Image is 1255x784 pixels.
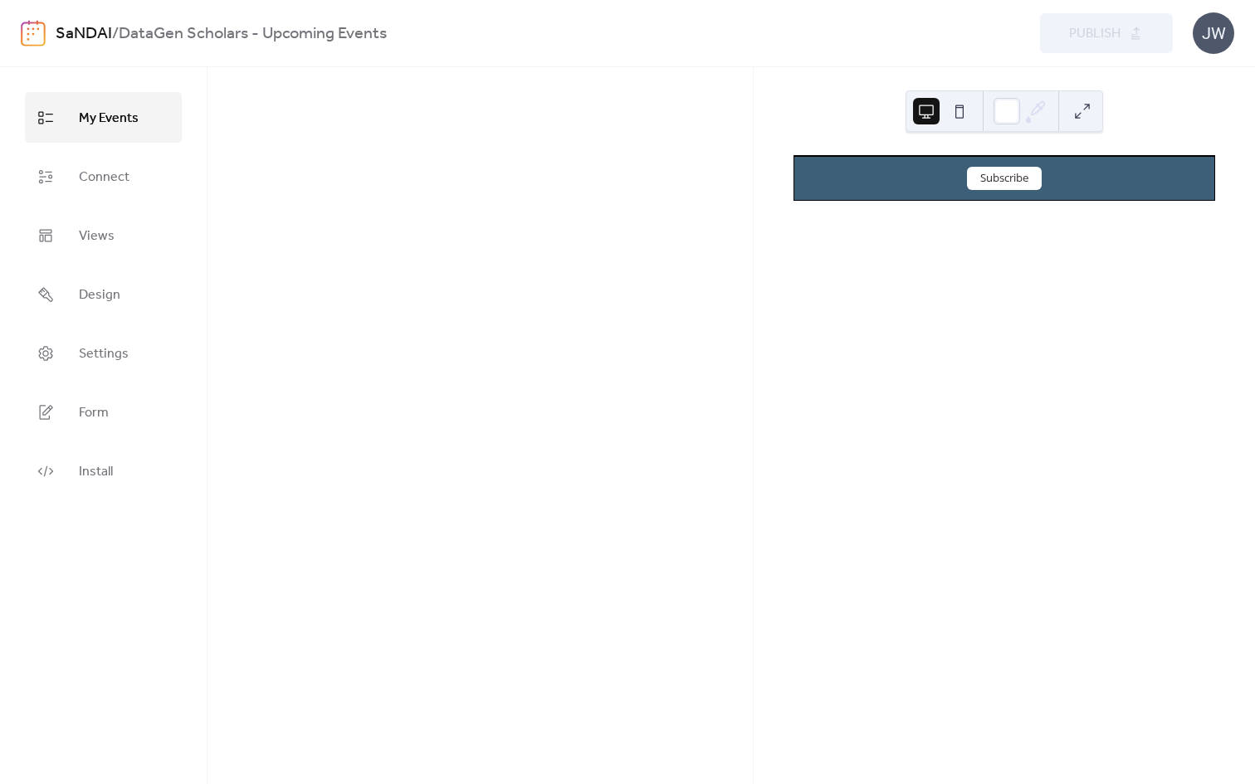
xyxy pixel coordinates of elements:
a: Views [25,210,182,261]
span: Views [79,223,115,249]
a: Settings [25,328,182,378]
span: Design [79,282,120,308]
span: Settings [79,341,129,367]
a: SaNDAI [56,18,112,50]
img: logo [21,20,46,46]
a: Connect [25,151,182,202]
span: Install [79,459,113,485]
div: JW [1193,12,1234,54]
a: My Events [25,92,182,143]
b: DataGen Scholars - Upcoming Events [119,18,387,50]
span: Connect [79,164,129,190]
span: My Events [79,105,139,131]
a: Design [25,269,182,319]
b: / [112,18,119,50]
a: Install [25,446,182,496]
span: Form [79,400,109,426]
button: Subscribe [967,167,1042,190]
a: Form [25,387,182,437]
